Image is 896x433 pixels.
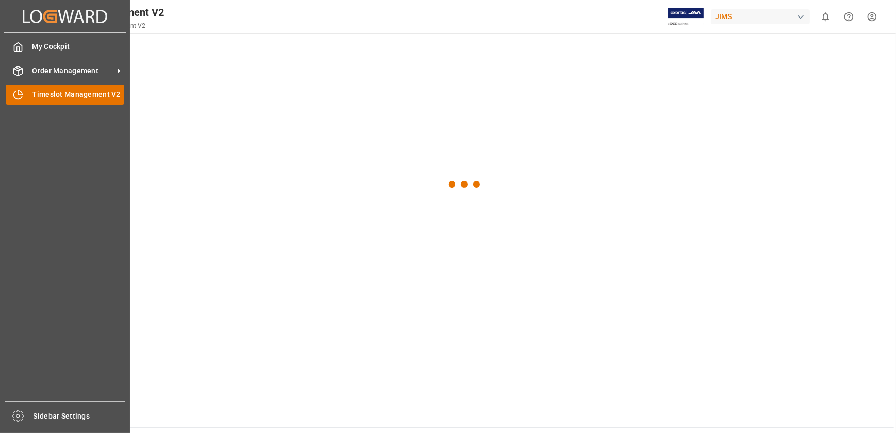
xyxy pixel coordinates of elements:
[32,41,125,52] span: My Cockpit
[814,5,837,28] button: show 0 new notifications
[32,65,114,76] span: Order Management
[32,89,125,100] span: Timeslot Management V2
[837,5,860,28] button: Help Center
[711,7,814,26] button: JIMS
[6,37,124,57] a: My Cockpit
[711,9,810,24] div: JIMS
[6,85,124,105] a: Timeslot Management V2
[668,8,704,26] img: Exertis%20JAM%20-%20Email%20Logo.jpg_1722504956.jpg
[34,411,126,422] span: Sidebar Settings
